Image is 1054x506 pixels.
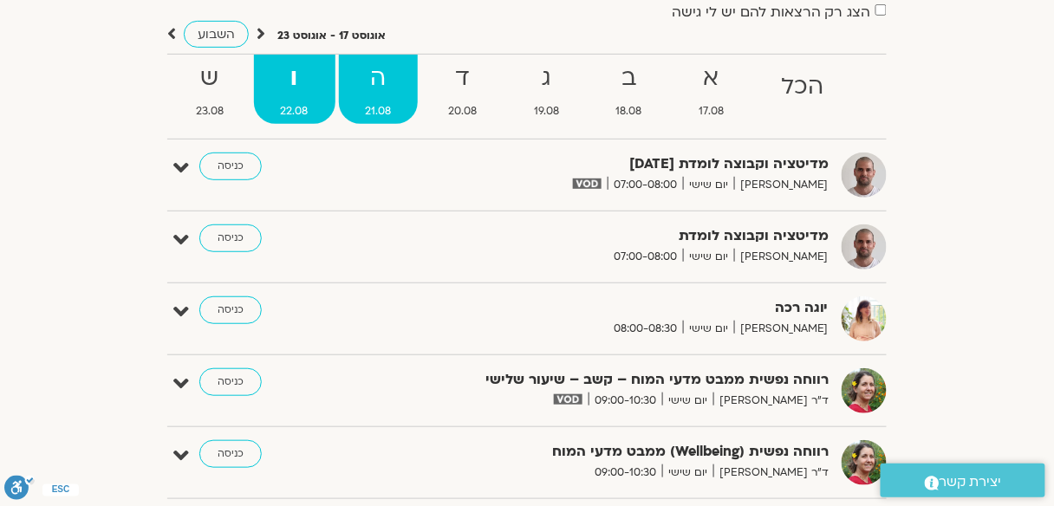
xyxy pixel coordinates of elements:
span: 18.08 [589,102,669,120]
a: כניסה [199,440,262,468]
img: vodicon [573,178,602,189]
span: ד"ר [PERSON_NAME] [713,464,829,482]
strong: מדיטציה וקבוצה לומדת [404,224,829,248]
span: [PERSON_NAME] [734,248,829,266]
span: 22.08 [254,102,335,120]
strong: ג [507,59,586,98]
a: כניסה [199,368,262,396]
span: 19.08 [507,102,586,120]
a: כניסה [199,152,262,180]
label: הצג רק הרצאות להם יש לי גישה [672,4,871,20]
a: השבוע [184,21,249,48]
a: ד20.08 [421,55,504,124]
span: 08:00-08:30 [608,320,683,338]
span: 09:00-10:30 [589,464,662,482]
strong: ד [421,59,504,98]
a: ב18.08 [589,55,669,124]
a: הכל [754,55,850,124]
span: 07:00-08:00 [608,248,683,266]
strong: יוגה רכה [404,296,829,320]
a: ג19.08 [507,55,586,124]
strong: ב [589,59,669,98]
span: יום שישי [662,392,713,410]
a: ו22.08 [254,55,335,124]
span: 21.08 [339,102,419,120]
strong: ש [169,59,250,98]
span: 20.08 [421,102,504,120]
img: vodicon [554,394,582,405]
p: אוגוסט 17 - אוגוסט 23 [277,27,386,45]
span: יום שישי [683,176,734,194]
span: [PERSON_NAME] [734,176,829,194]
span: ד"ר [PERSON_NAME] [713,392,829,410]
strong: א [673,59,751,98]
a: כניסה [199,224,262,252]
strong: רווחה נפשית (Wellbeing) ממבט מדעי המוח [404,440,829,464]
strong: הכל [754,68,850,107]
span: יום שישי [683,248,734,266]
span: יצירת קשר [940,470,1002,494]
span: יום שישי [662,464,713,482]
strong: ה [339,59,419,98]
span: 23.08 [169,102,250,120]
span: 07:00-08:00 [608,176,683,194]
strong: מדיטציה וקבוצה לומדת [DATE] [404,152,829,176]
span: יום שישי [683,320,734,338]
a: ה21.08 [339,55,419,124]
a: א17.08 [673,55,751,124]
strong: ו [254,59,335,98]
span: השבוע [198,26,235,42]
span: 09:00-10:30 [589,392,662,410]
a: כניסה [199,296,262,324]
span: [PERSON_NAME] [734,320,829,338]
strong: רווחה נפשית ממבט מדעי המוח – קשב – שיעור שלישי [404,368,829,392]
a: ש23.08 [169,55,250,124]
span: 17.08 [673,102,751,120]
a: יצירת קשר [881,464,1045,497]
